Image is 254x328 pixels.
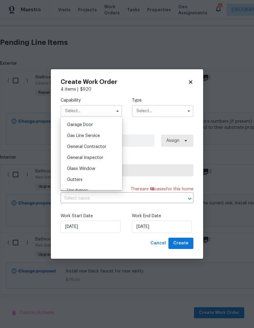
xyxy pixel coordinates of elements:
span: Cancel [150,240,166,247]
input: Select... [132,105,193,117]
button: Cancel [148,238,168,249]
input: M/D/YYYY [61,221,121,233]
label: Trade Partner [61,157,193,163]
label: Work Start Date [61,213,122,219]
span: Select trade partner [66,167,188,173]
span: Assign [166,138,179,144]
span: There are case s for this home [131,186,193,192]
span: Gutters [67,178,83,182]
label: Type [132,97,193,103]
div: 4 items | [61,86,193,92]
button: Hide options [114,107,121,115]
span: Glass Window [67,167,95,171]
input: Select cases [61,194,176,203]
span: Create [173,240,189,247]
h2: Create Work Order [61,79,188,85]
span: General Contractor [67,145,106,149]
span: General Inspector [67,156,103,160]
span: $ 920 [80,87,91,92]
span: 18 [150,187,154,191]
span: Garage Door [67,123,93,127]
button: Show options [185,107,192,115]
input: Select... [61,105,122,117]
button: Open [185,194,194,203]
label: Capability [61,97,122,103]
span: Gas Line Service [67,134,100,138]
label: Work End Date [132,213,193,219]
label: Work Order Manager [61,127,193,133]
input: M/D/YYYY [132,221,192,233]
button: Create [168,238,193,249]
span: Handyman [67,189,88,193]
